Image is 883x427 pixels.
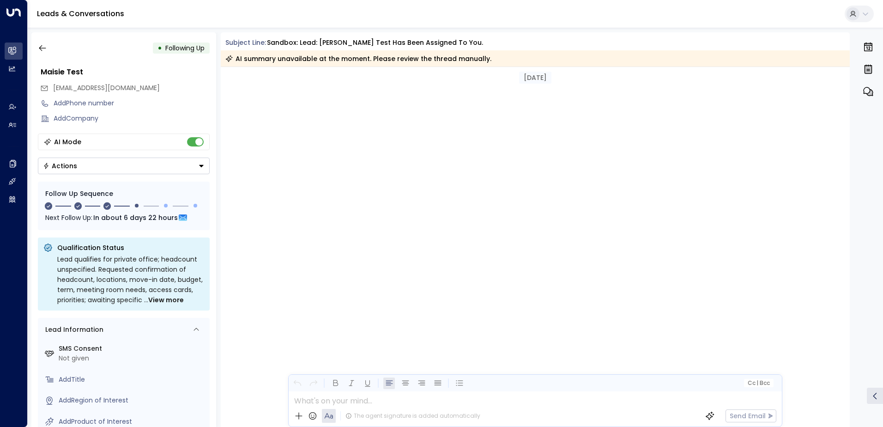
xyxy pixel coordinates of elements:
[225,54,491,63] div: AI summary unavailable at the moment. Please review the thread manually.
[747,380,769,386] span: Cc Bcc
[38,158,210,174] div: Button group with a nested menu
[45,189,202,199] div: Follow Up Sequence
[37,8,124,19] a: Leads & Conversations
[744,379,773,388] button: Cc|Bcc
[38,158,210,174] button: Actions
[54,114,210,123] div: AddCompany
[519,72,551,84] div: [DATE]
[291,378,303,389] button: Undo
[43,162,77,170] div: Actions
[59,344,206,354] label: SMS Consent
[57,243,204,252] p: Qualification Status
[57,254,204,305] div: Lead qualifies for private office; headcount unspecified. Requested confirmation of headcount, lo...
[54,137,81,146] div: AI Mode
[53,83,160,92] span: [EMAIL_ADDRESS][DOMAIN_NAME]
[41,67,210,78] div: Maisie Test
[157,40,162,56] div: •
[93,213,178,223] span: In about 6 days 22 hours
[59,354,206,363] div: Not given
[165,43,205,53] span: Following Up
[54,98,210,108] div: AddPhone number
[42,325,103,335] div: Lead Information
[53,83,160,93] span: maisie.king@foraspace.com
[308,378,319,389] button: Redo
[345,412,480,420] div: The agent signature is added automatically
[148,295,184,305] span: View more
[45,213,202,223] div: Next Follow Up:
[225,38,266,47] span: Subject Line:
[59,417,206,427] div: AddProduct of Interest
[267,38,483,48] div: Sandbox: Lead: [PERSON_NAME] Test has been assigned to you.
[756,380,758,386] span: |
[59,396,206,405] div: AddRegion of Interest
[59,375,206,384] div: AddTitle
